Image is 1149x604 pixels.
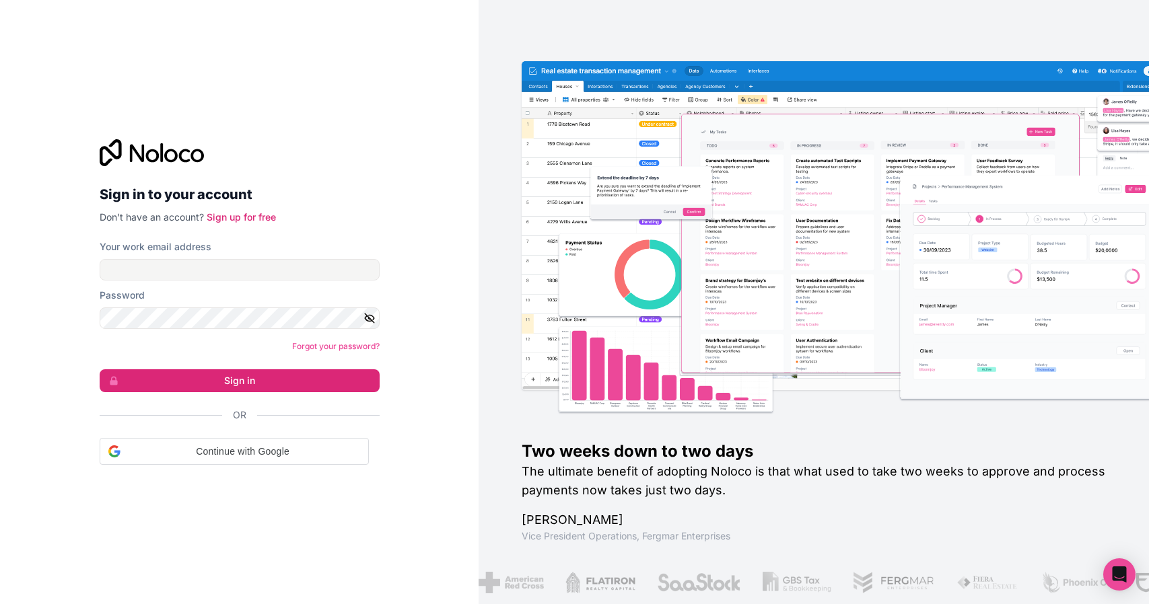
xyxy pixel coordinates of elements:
[100,307,380,329] input: Password
[100,211,204,223] span: Don't have an account?
[207,211,276,223] a: Sign up for free
[100,259,380,280] input: Email address
[1103,558,1136,591] div: Open Intercom Messenger
[656,572,741,593] img: /assets/saastock-C6Zbiodz.png
[763,572,831,593] img: /assets/gbstax-C-GtDUiK.png
[522,529,1106,543] h1: Vice President Operations , Fergmar Enterprises
[852,572,934,593] img: /assets/fergmar-CudnrXN5.png
[233,408,246,422] span: Or
[100,289,145,302] label: Password
[1041,572,1113,593] img: /assets/phoenix-BREaitsQ.png
[100,438,369,465] div: Continue with Google
[522,441,1106,462] h1: Two weeks down to two days
[522,462,1106,500] h2: The ultimate benefit of adopting Noloco is that what used to take two weeks to approve and proces...
[956,572,1019,593] img: /assets/fiera-fwj2N5v4.png
[100,182,380,206] h2: Sign in to your account
[100,240,211,254] label: Your work email address
[292,341,380,351] a: Forgot your password?
[565,572,635,593] img: /assets/flatiron-C8eUkumj.png
[100,369,380,392] button: Sign in
[126,445,360,459] span: Continue with Google
[522,511,1106,529] h1: [PERSON_NAME]
[479,572,544,593] img: /assets/american-red-cross-BAupjrZR.png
